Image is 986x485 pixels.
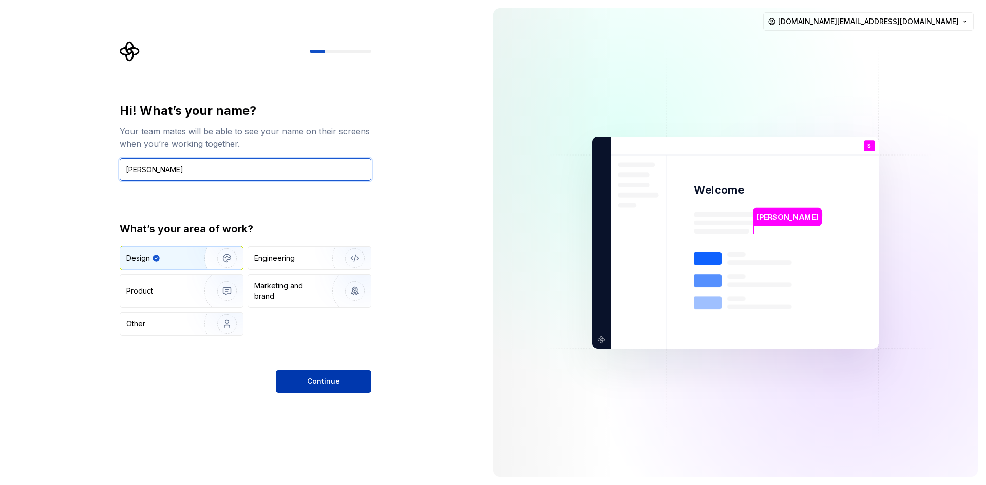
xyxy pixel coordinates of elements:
[120,125,371,150] div: Your team mates will be able to see your name on their screens when you’re working together.
[254,253,295,263] div: Engineering
[756,211,818,222] p: [PERSON_NAME]
[120,158,371,181] input: Han Solo
[126,286,153,296] div: Product
[867,143,871,148] p: S
[864,151,875,157] p: You
[120,41,140,62] svg: Supernova Logo
[126,253,150,263] div: Design
[763,12,974,31] button: [DOMAIN_NAME][EMAIL_ADDRESS][DOMAIN_NAME]
[276,370,371,393] button: Continue
[126,319,145,329] div: Other
[254,281,324,301] div: Marketing and brand
[307,376,340,386] span: Continue
[120,103,371,119] div: Hi! What’s your name?
[778,16,959,27] span: [DOMAIN_NAME][EMAIL_ADDRESS][DOMAIN_NAME]
[694,183,744,198] p: Welcome
[120,222,371,236] div: What’s your area of work?
[763,309,821,322] p: [PERSON_NAME]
